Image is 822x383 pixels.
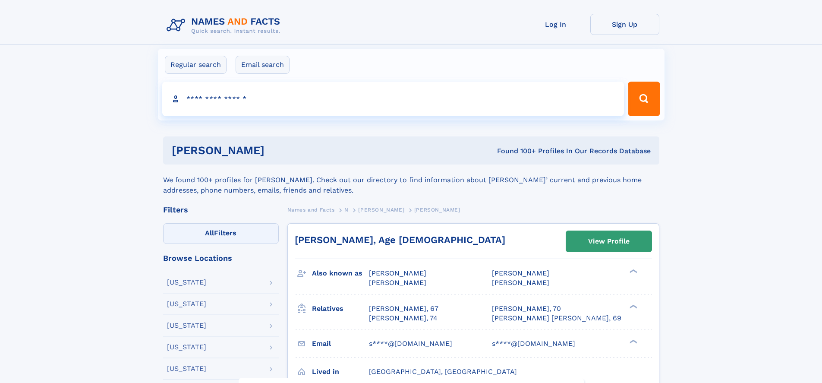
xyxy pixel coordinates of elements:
a: N [344,204,349,215]
label: Regular search [165,56,227,74]
span: [PERSON_NAME] [492,279,549,287]
a: Sign Up [590,14,659,35]
div: ❯ [627,269,638,274]
div: [US_STATE] [167,322,206,329]
a: [PERSON_NAME], Age [DEMOGRAPHIC_DATA] [295,234,505,245]
div: [US_STATE] [167,301,206,307]
span: [PERSON_NAME] [492,269,549,277]
img: Logo Names and Facts [163,14,287,37]
h3: Relatives [312,301,369,316]
h1: [PERSON_NAME] [172,145,381,156]
a: Log In [521,14,590,35]
span: [PERSON_NAME] [369,269,426,277]
span: [PERSON_NAME] [414,207,460,213]
div: View Profile [588,231,630,251]
a: View Profile [566,231,652,252]
h3: Also known as [312,266,369,281]
h3: Lived in [312,364,369,379]
a: [PERSON_NAME] [358,204,404,215]
span: N [344,207,349,213]
div: [US_STATE] [167,365,206,372]
a: [PERSON_NAME], 70 [492,304,561,313]
span: [GEOGRAPHIC_DATA], [GEOGRAPHIC_DATA] [369,367,517,376]
div: [US_STATE] [167,279,206,286]
div: ❯ [627,339,638,344]
div: [US_STATE] [167,344,206,351]
div: We found 100+ profiles for [PERSON_NAME]. Check out our directory to find information about [PERS... [163,165,659,196]
div: Filters [163,206,279,214]
span: [PERSON_NAME] [369,279,426,287]
a: [PERSON_NAME], 74 [369,313,438,323]
div: Found 100+ Profiles In Our Records Database [381,146,651,156]
div: Browse Locations [163,254,279,262]
a: [PERSON_NAME], 67 [369,304,438,313]
h3: Email [312,336,369,351]
label: Filters [163,223,279,244]
a: [PERSON_NAME] [PERSON_NAME], 69 [492,313,621,323]
button: Search Button [628,82,660,116]
span: [PERSON_NAME] [358,207,404,213]
input: search input [162,82,624,116]
label: Email search [236,56,290,74]
div: ❯ [627,304,638,309]
a: Names and Facts [287,204,335,215]
span: All [205,229,214,237]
